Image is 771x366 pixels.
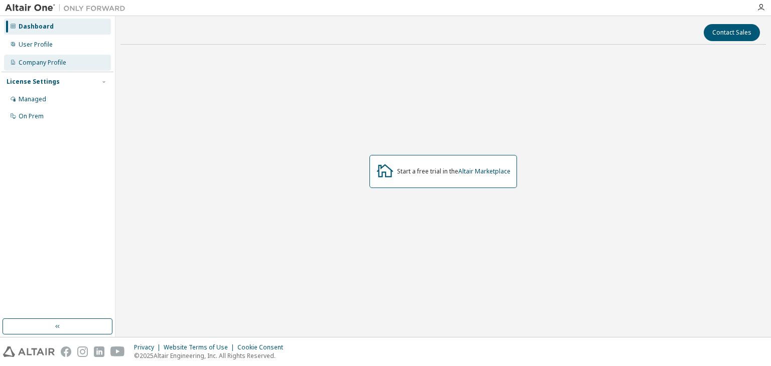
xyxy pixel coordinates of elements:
img: facebook.svg [61,346,71,357]
div: Managed [19,95,46,103]
button: Contact Sales [704,24,760,41]
div: Cookie Consent [237,343,289,351]
img: altair_logo.svg [3,346,55,357]
div: Website Terms of Use [164,343,237,351]
img: Altair One [5,3,131,13]
div: Privacy [134,343,164,351]
div: License Settings [7,78,60,86]
div: Dashboard [19,23,54,31]
div: User Profile [19,41,53,49]
img: linkedin.svg [94,346,104,357]
div: Start a free trial in the [397,167,510,175]
a: Altair Marketplace [458,167,510,175]
div: Company Profile [19,59,66,67]
img: instagram.svg [77,346,88,357]
p: © 2025 Altair Engineering, Inc. All Rights Reserved. [134,351,289,360]
img: youtube.svg [110,346,125,357]
div: On Prem [19,112,44,120]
